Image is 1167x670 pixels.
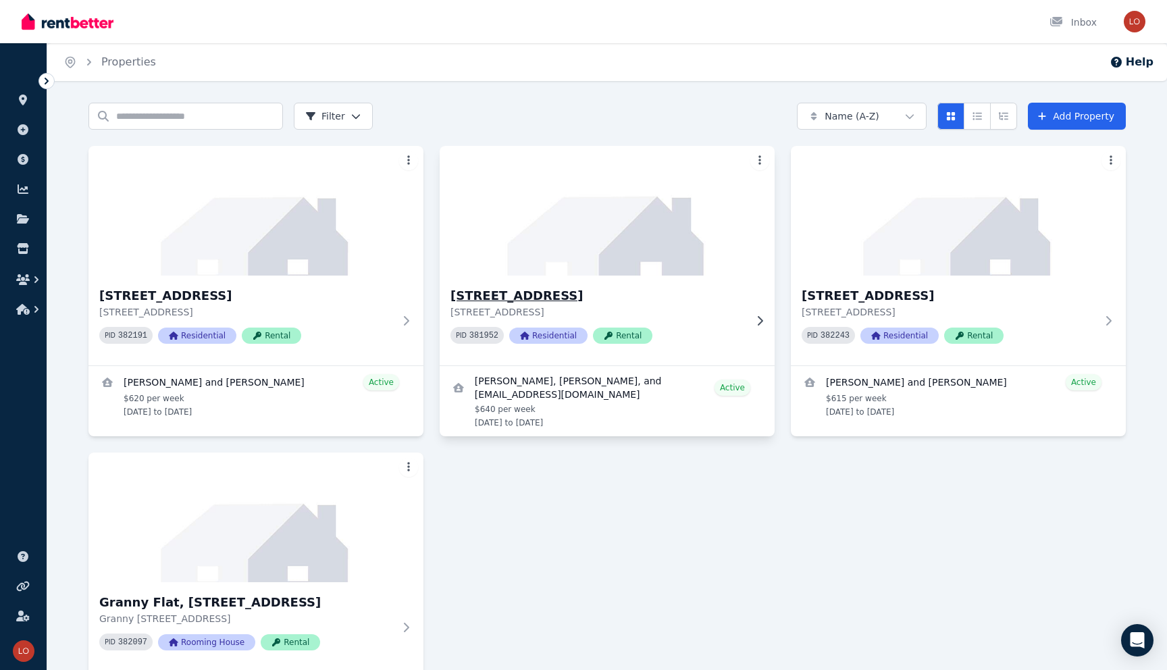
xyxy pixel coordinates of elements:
[1121,624,1153,656] div: Open Intercom Messenger
[791,366,1126,426] a: View details for Srinivas Reddi and Arjuna Rajya Nagalakshmi Reddi
[791,146,1126,365] a: 44 Beelara Way, Wanneroo[STREET_ADDRESS][STREET_ADDRESS]PID 382243ResidentialRental
[593,328,652,344] span: Rental
[1049,16,1097,29] div: Inbox
[964,103,991,130] button: Compact list view
[105,638,115,646] small: PID
[88,453,423,582] img: Granny Flat, 43 Warruga Way
[158,634,255,650] span: Rooming House
[1028,103,1126,130] a: Add Property
[791,146,1126,276] img: 44 Beelara Way, Wanneroo
[99,593,394,612] h3: Granny Flat, [STREET_ADDRESS]
[305,109,345,123] span: Filter
[88,146,423,365] a: 12 Parakeelya Rd, Banksia Grove[STREET_ADDRESS][STREET_ADDRESS]PID 382191ResidentialRental
[990,103,1017,130] button: Expanded list view
[456,332,467,339] small: PID
[937,103,1017,130] div: View options
[469,331,498,340] code: 381952
[99,286,394,305] h3: [STREET_ADDRESS]
[22,11,113,32] img: RentBetter
[825,109,879,123] span: Name (A-Z)
[797,103,927,130] button: Name (A-Z)
[47,43,172,81] nav: Breadcrumb
[509,328,588,344] span: Residential
[261,634,320,650] span: Rental
[1110,54,1153,70] button: Help
[937,103,964,130] button: Card view
[118,638,147,647] code: 382097
[118,331,147,340] code: 382191
[807,332,818,339] small: PID
[399,151,418,170] button: More options
[105,332,115,339] small: PID
[101,55,156,68] a: Properties
[88,146,423,276] img: 12 Parakeelya Rd, Banksia Grove
[802,305,1096,319] p: [STREET_ADDRESS]
[399,458,418,477] button: More options
[860,328,939,344] span: Residential
[821,331,850,340] code: 382243
[158,328,236,344] span: Residential
[1101,151,1120,170] button: More options
[99,305,394,319] p: [STREET_ADDRESS]
[88,366,423,426] a: View details for Kamalpreet Singh and Jasleen Kaur
[944,328,1004,344] span: Rental
[1124,11,1145,32] img: local.pmanagement@gmail.com
[440,146,775,365] a: 43 Warruga Way, Wanneroo[STREET_ADDRESS][STREET_ADDRESS]PID 381952ResidentialRental
[99,612,394,625] p: Granny [STREET_ADDRESS]
[294,103,373,130] button: Filter
[440,366,775,436] a: View details for Nitish Chury, Shubh Hitesh Upadhyay, and pratikmehta123@outlook.com
[750,151,769,170] button: More options
[802,286,1096,305] h3: [STREET_ADDRESS]
[450,286,745,305] h3: [STREET_ADDRESS]
[432,143,783,279] img: 43 Warruga Way, Wanneroo
[450,305,745,319] p: [STREET_ADDRESS]
[242,328,301,344] span: Rental
[13,640,34,662] img: local.pmanagement@gmail.com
